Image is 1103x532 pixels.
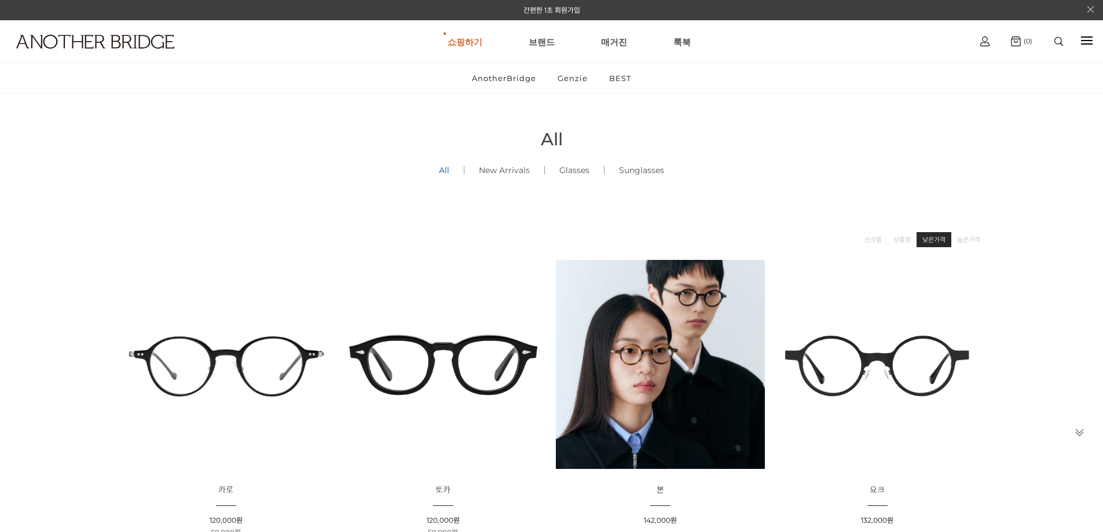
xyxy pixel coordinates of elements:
[427,516,460,524] span: 120,000원
[6,35,171,77] a: logo
[1021,37,1032,45] span: (0)
[604,151,679,190] a: Sunglasses
[548,63,598,93] a: Genzie
[556,260,765,469] img: 본 - 동그란 렌즈로 돋보이는 아세테이트 안경 이미지
[545,151,604,190] a: Glasses
[523,6,580,14] a: 간편한 1초 회원가입
[673,21,691,63] a: 룩북
[1011,36,1021,46] img: cart
[957,234,980,245] a: 높은가격
[218,486,233,494] a: 카로
[870,485,885,495] span: 요크
[1011,36,1032,46] a: (0)
[599,63,641,93] a: BEST
[980,36,990,46] img: cart
[864,234,882,245] a: 신상품
[435,485,450,495] span: 토카
[435,486,450,494] a: 토카
[861,516,893,524] span: 132,000원
[601,21,627,63] a: 매거진
[773,260,982,469] img: 요크 글라스 - 트렌디한 디자인의 유니크한 안경 이미지
[529,21,555,63] a: 브랜드
[218,485,233,495] span: 카로
[448,21,482,63] a: 쇼핑하기
[462,63,546,93] a: AnotherBridge
[1054,37,1063,46] img: search
[922,234,946,245] a: 낮은가격
[644,516,677,524] span: 142,000원
[339,260,548,469] img: 토카 아세테이트 뿔테 안경 이미지
[893,234,911,245] a: 상품명
[464,151,544,190] a: New Arrivals
[541,129,563,150] span: All
[657,486,664,494] a: 본
[122,260,331,469] img: 카로 - 감각적인 디자인의 패션 아이템 이미지
[657,485,664,495] span: 본
[16,35,174,49] img: logo
[210,516,243,524] span: 120,000원
[870,486,885,494] a: 요크
[424,151,464,190] a: All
